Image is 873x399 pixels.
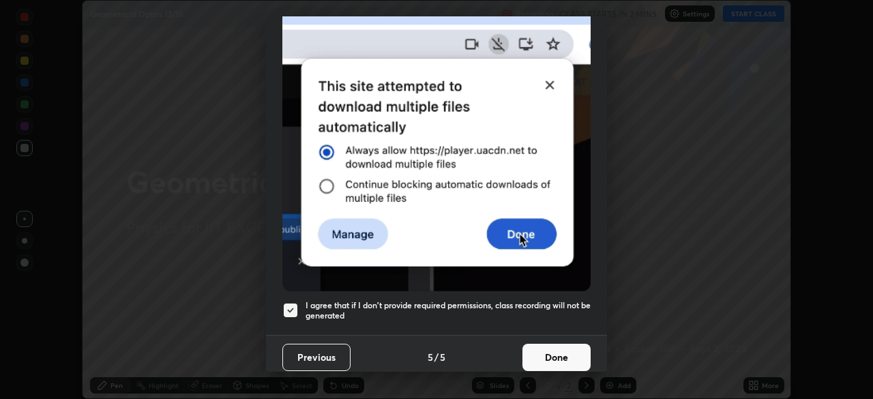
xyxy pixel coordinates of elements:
[282,344,351,371] button: Previous
[440,350,445,364] h4: 5
[428,350,433,364] h4: 5
[522,344,591,371] button: Done
[306,300,591,321] h5: I agree that if I don't provide required permissions, class recording will not be generated
[434,350,439,364] h4: /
